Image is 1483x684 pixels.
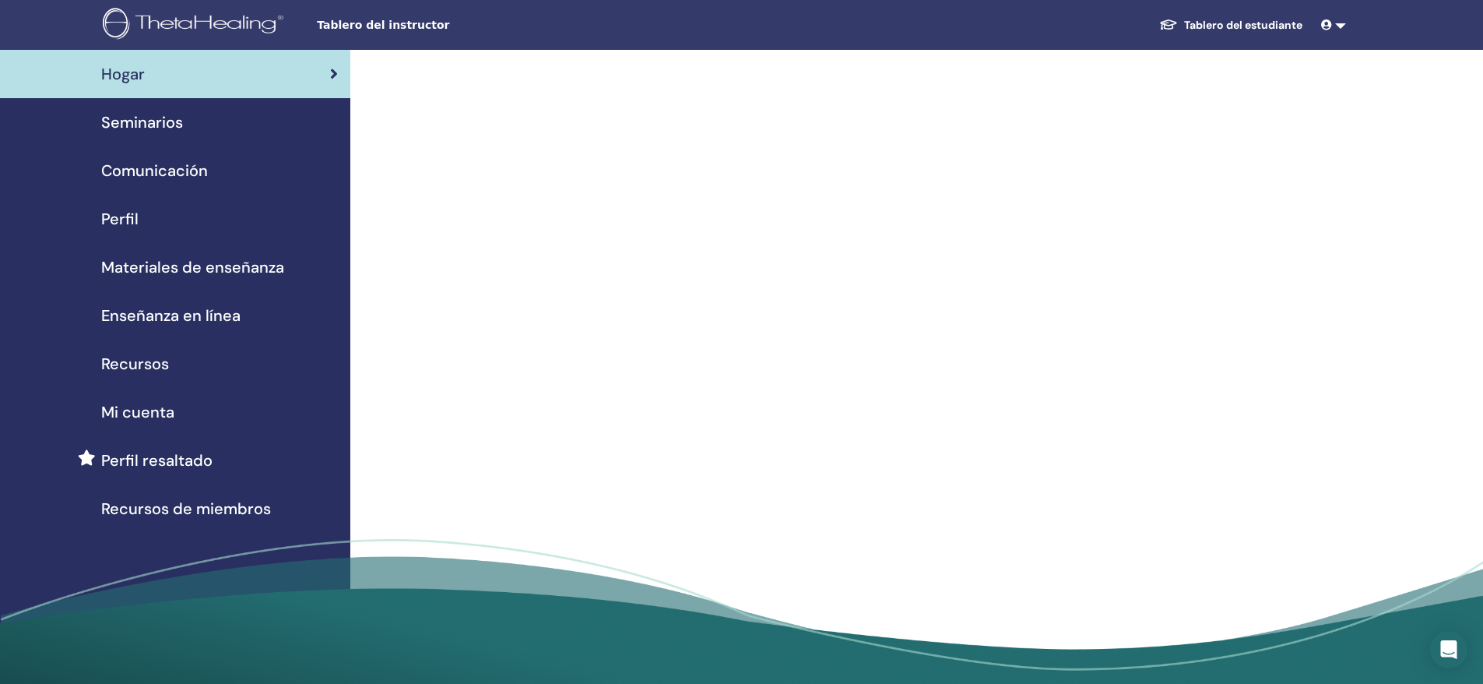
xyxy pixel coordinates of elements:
[1147,11,1315,40] a: Tablero del estudiante
[103,8,289,43] img: logo.png
[101,159,208,182] span: Comunicación
[1430,631,1467,668] div: Open Intercom Messenger
[101,497,271,520] span: Recursos de miembros
[101,449,213,472] span: Perfil resaltado
[101,352,169,375] span: Recursos
[101,207,139,231] span: Perfil
[101,304,241,327] span: Enseñanza en línea
[101,256,284,279] span: Materiales de enseñanza
[101,400,174,424] span: Mi cuenta
[101,62,145,86] span: Hogar
[1159,18,1178,31] img: graduation-cap-white.svg
[101,111,183,134] span: Seminarios
[317,17,550,33] span: Tablero del instructor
